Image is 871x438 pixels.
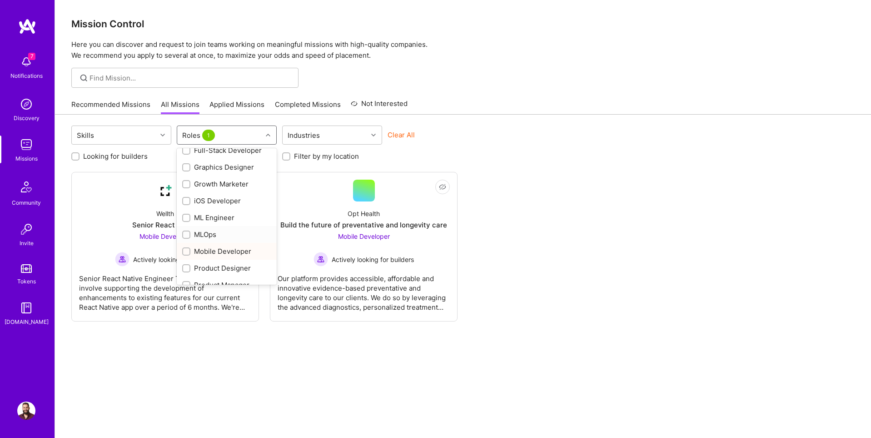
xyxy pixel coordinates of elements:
div: [DOMAIN_NAME] [5,317,49,327]
div: Roles [180,129,219,142]
div: Notifications [10,71,43,81]
div: Invite [20,238,34,248]
button: Clear All [388,130,415,140]
div: Mobile Developer [182,247,271,256]
div: Community [12,198,41,207]
div: Opt Health [348,209,380,218]
div: MLOps [182,230,271,239]
img: discovery [17,95,35,113]
span: Mobile Developer [338,232,390,240]
a: Recommended Missions [71,100,150,115]
img: Community [15,176,37,198]
a: Company LogoWellthSenior React NativeMobile Developer Actively looking for buildersActively looki... [79,180,251,314]
img: tokens [21,264,32,273]
p: Here you can discover and request to join teams working on meaningful missions with high-quality ... [71,39,855,61]
div: Discovery [14,113,40,123]
div: Product Designer [182,263,271,273]
img: User Avatar [17,402,35,420]
input: Find Mission... [90,73,292,83]
div: Product Manager [182,280,271,290]
img: Company Logo [154,180,176,201]
span: Actively looking for builders [332,255,414,264]
img: logo [18,18,36,35]
i: icon EyeClosed [439,183,446,191]
div: Industries [285,129,322,142]
a: Completed Missions [275,100,341,115]
div: Senior React Native [132,220,198,230]
h3: Mission Control [71,18,855,30]
div: ML Engineer [182,213,271,222]
img: Invite [17,220,35,238]
img: guide book [17,299,35,317]
i: icon Chevron [160,133,165,137]
a: All Missions [161,100,199,115]
a: Opt HealthBuild the future of preventative and longevity careMobile Developer Actively looking fo... [278,180,450,314]
img: Actively looking for builders [314,252,328,267]
div: Our platform provides accessible, affordable and innovative evidence-based preventative and longe... [278,267,450,312]
img: bell [17,53,35,71]
div: iOS Developer [182,196,271,206]
img: Actively looking for builders [115,252,129,267]
span: 7 [28,53,35,60]
img: teamwork [17,136,35,154]
div: Full-Stack Developer [182,146,271,155]
div: Build the future of preventative and longevity care [280,220,447,230]
i: icon SearchGrey [79,73,89,83]
div: Skills [75,129,96,142]
div: Wellth [156,209,174,218]
a: Applied Missions [209,100,264,115]
div: Growth Marketer [182,179,271,189]
span: Actively looking for builders [133,255,215,264]
a: User Avatar [15,402,38,420]
div: Missions [15,154,38,163]
label: Filter by my location [294,151,359,161]
a: Not Interested [351,98,408,115]
div: Senior React Native Engineer The work would involve supporting the development of enhancements to... [79,267,251,312]
div: Tokens [17,277,36,286]
div: Graphics Designer [182,162,271,172]
i: icon Chevron [266,133,270,137]
span: Mobile Developer [139,232,191,240]
span: 1 [202,130,215,141]
i: icon Chevron [371,133,376,137]
label: Looking for builders [83,151,148,161]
